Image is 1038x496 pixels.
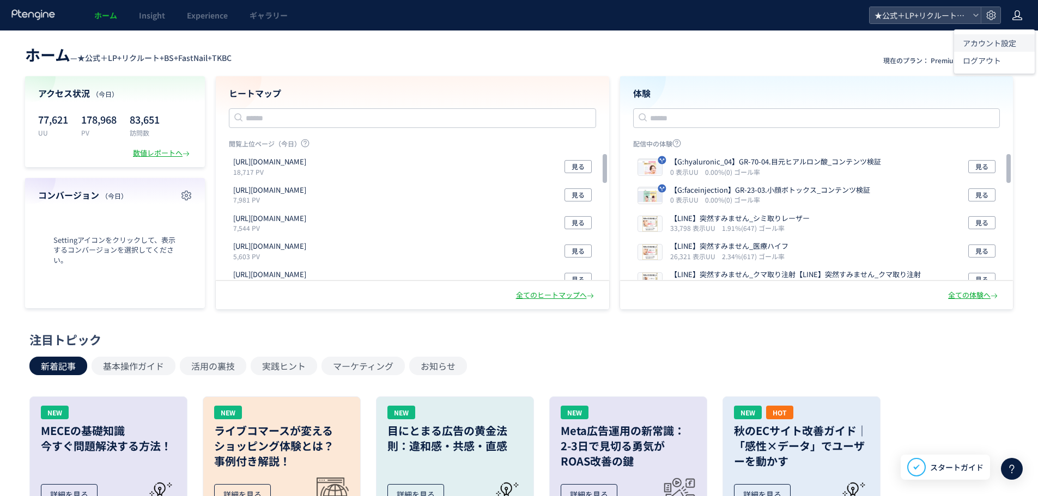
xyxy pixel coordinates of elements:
img: 73661745f7ab07962dda4c65f4b7d7a61736827988637.png [638,216,662,231]
p: https://fastnail.app [233,157,306,167]
span: 見る [572,273,585,286]
button: 実践ヒント [251,357,317,375]
i: 2.34%(617) ゴール率 [722,252,785,261]
span: 見る [572,216,585,229]
div: 全てのヒートマップへ [516,290,596,301]
button: マーケティング [321,357,405,375]
p: 77,621 [38,111,68,128]
p: https://tcb-beauty.net/menu/coupon_zero_002 [233,241,306,252]
i: 0 表示UU [670,195,703,204]
span: ホーム [25,44,70,65]
div: NEW [561,406,588,419]
p: 【G:hyaluronic_04】GR-70-04.目元ヒアルロン酸_コンテンツ検証 [670,157,881,167]
i: 33,296 表示UU [670,280,720,289]
p: 【LINE】突然すみません_シミ取りレーザー [670,213,810,224]
p: 18,717 PV [233,167,311,176]
button: 見る [968,244,995,258]
p: 7,981 PV [233,195,311,204]
button: 新着記事 [29,357,87,375]
p: 訪問数 [130,128,160,137]
span: 見る [975,216,988,229]
h3: ライブコマースが変える ショッピング体験とは？ 事例付き解説！ [214,423,349,469]
h4: 体験 [633,87,1000,100]
div: NEW [734,406,762,419]
i: 26,321 表示UU [670,252,720,261]
span: ログアウト [963,55,1001,66]
div: 全ての体験へ [948,290,1000,301]
i: 1.91%(647) ゴール率 [722,223,785,232]
button: 見る [968,216,995,229]
p: https://tcb-beauty.net/menu/simitori_04 [233,213,306,224]
p: 7,544 PV [233,223,311,232]
span: 見る [975,273,988,286]
span: 見る [975,244,988,258]
span: （今日） [101,191,128,200]
p: 178,968 [81,111,117,128]
span: Settingアイコンをクリックして、表示するコンバージョンを選択してください。 [38,235,192,266]
img: ab08e73b91888701f92cf360907591891736828061016.png [638,273,662,288]
p: PV [81,128,117,137]
button: 見る [564,244,592,258]
h4: ヒートマップ [229,87,596,100]
h4: アクセス状況 [38,87,192,100]
div: NEW [41,406,69,419]
div: NEW [214,406,242,419]
p: 【LINE】突然すみません_クマ取り注射【LINE】突然すみません_クマ取り注射 [670,270,921,280]
p: 【LINE】突然すみません_医療ハイフ [670,241,788,252]
span: 見る [975,160,988,173]
p: UU [38,128,68,137]
h4: コンバージョン [38,189,192,201]
p: 閲覧上位ページ（今日） [229,139,596,152]
div: — [25,44,232,65]
p: 【G:faceinjection】GR-23-03.小顔ボトックス_コンテンツ検証 [670,185,870,195]
span: 見る [975,188,988,201]
button: 基本操作ガイド [92,357,175,375]
p: 3,891 PV [233,280,311,289]
i: 33,798 表示UU [670,223,720,232]
button: 見る [564,216,592,229]
span: Insight [139,10,165,21]
i: 0 表示UU [670,167,703,176]
span: ★公式＋LP+リクルート+BS+FastNail+TKBC [871,7,968,23]
button: 活用の裏技 [180,357,246,375]
span: 見る [572,160,585,173]
span: ホーム [94,10,117,21]
i: 0.00%(0) ゴール率 [705,167,760,176]
button: 見る [564,273,592,286]
span: スタートガイド [930,462,984,473]
span: Experience [187,10,228,21]
button: 見る [564,188,592,201]
i: 2.39%(795) ゴール率 [722,280,785,289]
img: 96db5a463d57ee6836d9ceae9537b0561758266231574.jpeg [638,188,662,204]
button: お知らせ [409,357,467,375]
img: 7a7fe298bc055f82b8e9c2186f7241721758266297283.jpeg [638,160,662,175]
span: 見る [572,244,585,258]
span: （今日） [92,89,118,99]
p: 83,651 [130,111,160,128]
p: 現在のプラン： Premium [883,56,959,65]
p: https://t-c-b-biyougeka.com [233,270,306,280]
p: 配信中の体験 [633,139,1000,152]
button: 見る [564,160,592,173]
h3: MECEの基礎知識 今すぐ問題解決する方法！ [41,423,176,454]
div: NEW [387,406,415,419]
button: 見る [968,160,995,173]
span: アカウント設定 [963,38,1016,48]
button: 見る [968,273,995,286]
p: https://fastnail.app/search/result [233,185,306,195]
img: b696f3e6d14cee7af0b8c31b0373b8c01736829170204.png [638,244,662,260]
span: ★公式＋LP+リクルート+BS+FastNail+TKBC [77,52,232,63]
div: 数値レポートへ [133,148,192,158]
p: 5,603 PV [233,252,311,261]
div: 注目トピック [29,331,1003,348]
div: HOT [766,406,793,419]
h3: Meta広告運用の新常識： 2-3日で見切る勇気が ROAS改善の鍵 [561,423,696,469]
i: 0.00%(0) ゴール率 [705,195,760,204]
h3: 秋のECサイト改善ガイド｜「感性×データ」でユーザーを動かす [734,423,869,469]
button: 見る [968,188,995,201]
span: 見る [572,188,585,201]
h3: 目にとまる広告の黄金法則：違和感・共感・直感 [387,423,523,454]
span: ギャラリー [250,10,288,21]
